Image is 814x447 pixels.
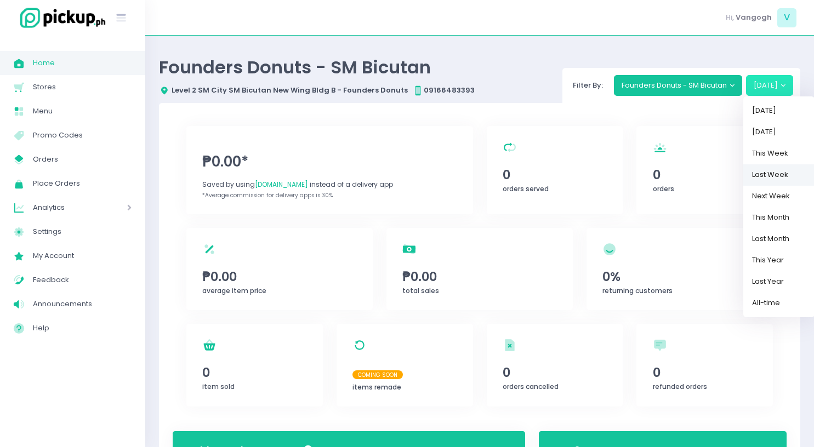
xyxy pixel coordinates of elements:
span: Hi, [726,12,734,23]
span: item sold [202,382,235,391]
a: ₱0.00average item price [186,228,373,310]
span: Founders Donuts - SM Bicutan [159,55,431,79]
span: ₱0.00 [202,267,357,286]
span: 0 [503,165,607,184]
span: 0 [653,363,757,382]
span: Stores [33,80,132,94]
span: 0 [653,165,757,184]
a: 0refunded orders [636,324,773,406]
a: 0%returning customers [587,228,773,310]
img: logo [14,6,107,30]
button: [DATE] [746,75,794,96]
span: items remade [352,382,401,392]
span: Vangogh [736,12,772,23]
span: Announcements [33,297,132,311]
span: Analytics [33,200,96,215]
span: 0% [602,267,757,286]
a: 0item sold [186,324,323,406]
span: Place Orders [33,176,132,191]
span: Menu [33,104,132,118]
span: returning customers [602,286,673,295]
div: Saved by using instead of a delivery app [202,180,457,190]
span: total sales [402,286,439,295]
a: 0orders [636,126,773,214]
span: 0 [202,363,306,382]
div: Level 2 SM City SM Bicutan New Wing Bldg B - Founders Donuts 09166483393 [159,85,475,96]
span: [DOMAIN_NAME] [255,180,308,189]
span: *Average commission for delivery apps is 30% [202,191,333,199]
a: ₱0.00total sales [386,228,573,310]
a: 0orders cancelled [487,324,623,406]
a: 0orders served [487,126,623,214]
span: refunded orders [653,382,707,391]
span: Orders [33,152,132,167]
span: Promo Codes [33,128,132,142]
span: orders served [503,184,549,193]
button: Founders Donuts - SM Bicutan [614,75,743,96]
span: Coming Soon [352,370,403,379]
span: ₱0.00* [202,151,457,173]
span: ₱0.00 [402,267,557,286]
span: My Account [33,249,132,263]
span: average item price [202,286,266,295]
span: Home [33,56,132,70]
span: Help [33,321,132,335]
span: orders cancelled [503,382,559,391]
span: Filter By: [570,80,607,90]
span: V [777,8,796,27]
span: Settings [33,225,132,239]
span: orders [653,184,674,193]
span: 0 [503,363,607,382]
span: Feedback [33,273,132,287]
